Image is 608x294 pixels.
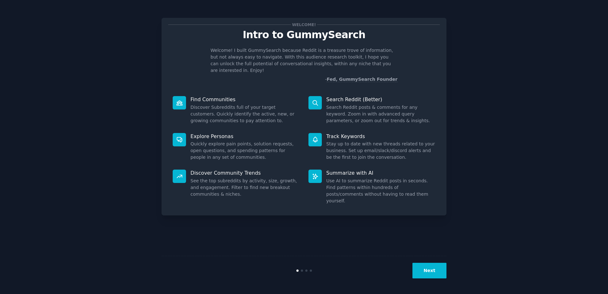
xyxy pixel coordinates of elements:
p: Summarize with AI [326,170,435,176]
p: Welcome! I built GummySearch because Reddit is a treasure trove of information, but not always ea... [211,47,397,74]
p: Find Communities [190,96,300,103]
div: - [325,76,397,83]
p: Search Reddit (Better) [326,96,435,103]
p: Explore Personas [190,133,300,140]
span: Welcome! [291,21,317,28]
p: Track Keywords [326,133,435,140]
p: Discover Community Trends [190,170,300,176]
dd: Stay up to date with new threads related to your business. Set up email/slack/discord alerts and ... [326,141,435,161]
button: Next [412,263,446,278]
dd: Use AI to summarize Reddit posts in seconds. Find patterns within hundreds of posts/comments with... [326,178,435,204]
dd: Quickly explore pain points, solution requests, open questions, and spending patterns for people ... [190,141,300,161]
dd: Discover Subreddits full of your target customers. Quickly identify the active, new, or growing c... [190,104,300,124]
dd: See the top subreddits by activity, size, growth, and engagement. Filter to find new breakout com... [190,178,300,198]
p: Intro to GummySearch [168,29,440,40]
dd: Search Reddit posts & comments for any keyword. Zoom in with advanced query parameters, or zoom o... [326,104,435,124]
a: Fed, GummySearch Founder [327,77,397,82]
